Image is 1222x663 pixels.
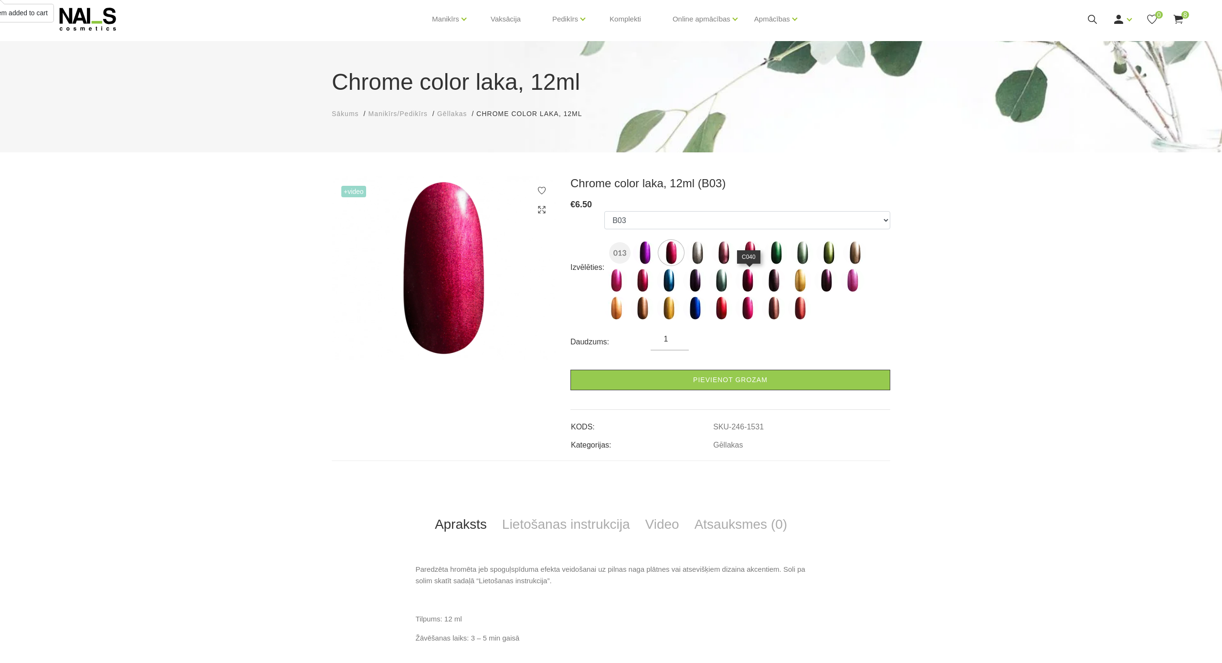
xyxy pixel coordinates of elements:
[416,632,807,644] p: Žāvēšanas laiks: 3 – 5 min gaisā
[713,423,764,431] a: SKU-246-1531
[687,509,795,540] a: Atsauksmes (0)
[416,564,807,587] p: Paredzēta hromēta jeb spoguļspīduma efekta veidošanai uz pilnas naga plātnes vai atsevišķiem diza...
[1155,11,1163,19] span: 0
[709,296,733,320] img: ...
[631,296,654,320] img: ...
[683,296,707,320] img: ...
[1146,13,1158,25] a: 0
[437,110,467,118] span: Gēllakas
[657,268,681,292] img: ...
[604,268,628,292] img: ...
[332,176,556,360] img: Chrome color laka, 12ml
[631,268,654,292] label: Nav atlikumā
[570,200,575,209] span: €
[332,109,359,119] a: Sākums
[437,109,467,119] a: Gēllakas
[843,241,867,265] img: ...
[604,296,628,320] img: ...
[368,110,427,118] span: Manikīrs/Pedikīrs
[638,509,687,540] a: Video
[570,176,890,191] h3: Chrome color laka, 12ml (B03)
[659,241,683,265] img: ...
[570,260,604,275] div: Izvēlēties:
[1181,11,1189,19] span: 8
[738,241,762,265] img: ...
[570,334,651,350] div: Daudzums:
[817,241,841,265] img: ...
[495,509,638,540] a: Lietošanas instrukcija
[570,415,713,433] td: KODS:
[368,109,427,119] a: Manikīrs/Pedikīrs
[736,268,759,292] img: ...
[332,65,890,99] h1: Chrome color laka, 12ml
[570,370,890,390] a: Pievienot grozam
[631,268,654,292] img: ...
[332,110,359,118] span: Sākums
[683,268,707,292] img: ...
[713,441,743,449] a: Gēllakas
[762,296,786,320] img: ...
[712,241,736,265] img: ...
[416,613,807,625] p: Tilpums: 12 ml
[570,433,713,451] td: Kategorijas:
[709,268,733,292] img: ...
[575,200,592,209] span: 6.50
[341,186,366,197] span: +Video
[1172,13,1184,25] a: 8
[476,109,591,119] li: Chrome color laka, 12ml
[814,268,838,292] img: ...
[790,241,814,265] img: ...
[788,268,812,292] img: ...
[657,296,681,320] label: Nav atlikumā
[736,296,759,320] img: ...
[427,509,495,540] a: Apraksts
[609,242,631,264] label: Nav atlikumā
[685,241,709,265] img: ...
[764,241,788,265] img: ...
[788,296,812,320] img: ...
[762,268,786,292] img: ...
[609,242,631,264] img: Chrome color laka, 12ml (013)
[633,241,657,265] img: ...
[841,268,864,292] img: ...
[657,296,681,320] img: ...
